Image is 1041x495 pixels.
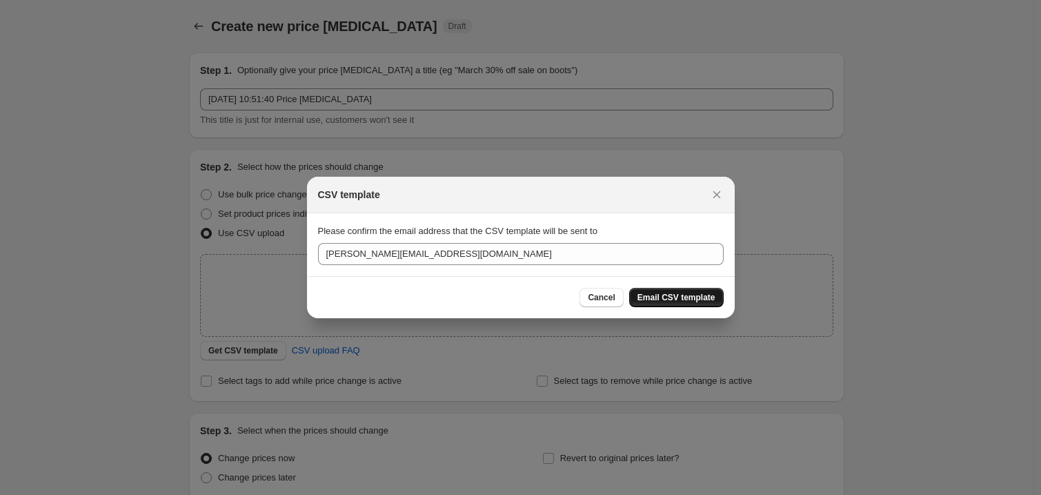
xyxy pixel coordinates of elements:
button: Email CSV template [629,288,724,307]
button: Close [707,185,726,204]
button: Cancel [579,288,623,307]
span: Email CSV template [637,292,715,303]
h2: CSV template [318,188,380,202]
span: Please confirm the email address that the CSV template will be sent to [318,226,597,236]
span: Cancel [588,292,615,303]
